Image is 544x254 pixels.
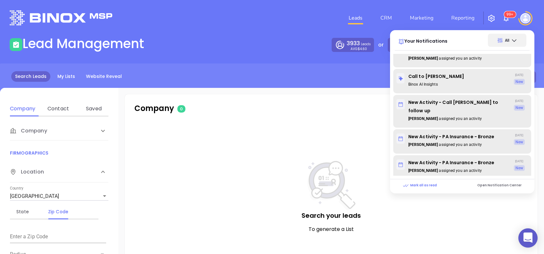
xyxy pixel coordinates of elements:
[396,80,506,88] p: Binox AI Insights
[347,39,371,47] p: Leads
[10,208,35,216] div: State
[378,41,384,49] p: or
[396,72,506,80] p: Call to [PERSON_NAME]
[506,160,523,163] p: [DATE]
[346,12,365,24] a: Leads
[307,161,355,211] img: NoSearch
[449,12,477,24] a: Reporting
[515,104,523,111] span: New
[46,208,71,216] div: Zip Code
[502,14,510,22] img: iconNotification
[351,47,367,50] p: AVG
[515,78,523,85] span: New
[396,132,506,141] p: New Activity - PA Insurance - Bronze
[408,142,439,147] strong: [PERSON_NAME]
[506,134,523,137] p: [DATE]
[408,168,439,173] strong: [PERSON_NAME]
[10,10,112,25] img: logo
[177,105,185,113] span: 0
[10,127,47,135] span: Company
[390,155,534,180] a: New Activity - PA Insurance - Bronze[PERSON_NAME] assigned you an activity [DATE]New
[134,103,284,114] p: Company
[11,71,50,82] a: Search Leads
[358,47,367,51] span: $4.60
[81,105,106,113] div: Saved
[488,14,495,22] img: iconSetting
[10,191,108,201] div: [GEOGRAPHIC_DATA]
[396,98,506,115] p: New Activity - Call [PERSON_NAME] to follow up
[396,158,506,167] p: New Activity - PA Insurance - Bronze
[10,121,108,140] div: Company
[505,38,509,43] span: All
[82,71,126,82] a: Website Reveal
[506,74,523,77] p: [DATE]
[398,76,403,81] img: svg%3e
[10,168,44,176] span: Location
[138,211,525,220] p: Search your leads
[396,115,506,123] p: assigned you an activity
[515,139,523,146] span: New
[22,36,144,51] h1: Lead Management
[390,129,534,154] a: New Activity - PA Insurance - Bronze[PERSON_NAME] assigned you an activity [DATE]New
[520,13,531,23] img: user
[10,149,108,157] p: FIRMOGRAPHICS
[408,56,439,61] strong: [PERSON_NAME]
[396,141,506,148] p: assigned you an activity
[476,182,523,188] p: Open Notification Center
[504,11,516,18] sup: 100
[138,225,525,233] p: To generate a List
[10,187,23,190] label: Country
[404,31,447,45] p: Your Notifications
[396,55,506,62] p: assigned you an activity
[390,69,534,93] a: Call to [PERSON_NAME]Binox AI Insights[DATE]New
[506,100,523,103] p: [DATE]
[347,39,360,47] span: 3933
[408,116,439,121] strong: [PERSON_NAME]
[10,105,35,113] div: Company
[407,12,436,24] a: Marketing
[46,105,71,113] div: Contact
[403,182,437,188] p: Mark all as read
[515,165,523,172] span: New
[10,162,108,182] div: Location
[54,71,79,82] a: My Lists
[378,12,395,24] a: CRM
[390,95,534,128] a: New Activity - Call [PERSON_NAME] to follow up[PERSON_NAME] assigned you an activity [DATE]New
[396,167,506,174] p: assigned you an activity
